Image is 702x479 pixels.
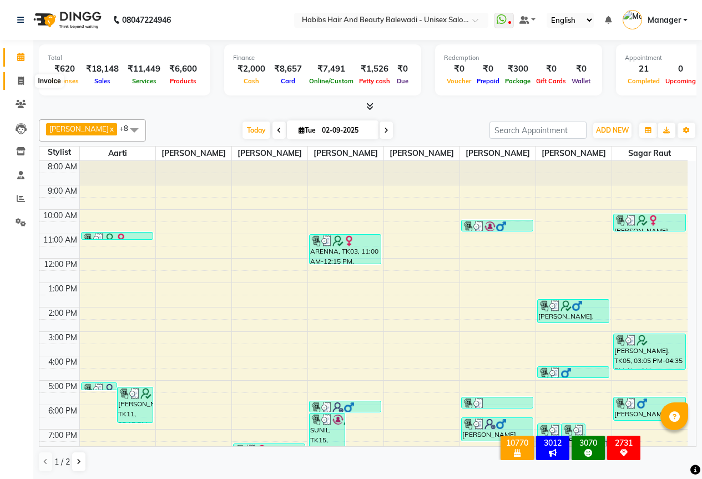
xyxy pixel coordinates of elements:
[562,424,585,441] div: [PERSON_NAME], TK11, 06:45 PM-07:30 PM, Hair Cut - Child Haircut Boy (₹300)
[474,63,502,75] div: ₹0
[46,161,79,173] div: 8:00 AM
[46,185,79,197] div: 9:00 AM
[233,53,412,63] div: Finance
[609,438,638,448] div: 2731
[462,220,533,231] div: sunil, TK02, 10:25 AM-10:55 AM, Dry Haircut [DEMOGRAPHIC_DATA] (₹250)
[356,63,393,75] div: ₹1,526
[533,77,569,85] span: Gift Cards
[243,122,270,139] span: Today
[444,63,474,75] div: ₹0
[270,63,306,75] div: ₹8,657
[625,77,663,85] span: Completed
[536,147,612,160] span: [PERSON_NAME]
[122,4,171,36] b: 08047224946
[234,444,305,451] div: palak, TK14, 07:35 PM-07:45 PM, Body Basics Threadinge - Eyebrows (₹60)
[394,77,411,85] span: Due
[460,147,536,160] span: [PERSON_NAME]
[46,332,79,344] div: 3:00 PM
[310,414,345,455] div: SUNIL, TK15, 06:20 PM-08:05 PM, [PERSON_NAME] Sheving (₹300),Dry Haircut [DEMOGRAPHIC_DATA] (₹250...
[596,126,629,134] span: ADD NEW
[296,126,319,134] span: Tue
[569,77,593,85] span: Wallet
[623,10,642,29] img: Manager
[241,77,262,85] span: Cash
[39,147,79,158] div: Stylist
[82,63,123,75] div: ₹18,148
[119,124,137,133] span: +8
[569,63,593,75] div: ₹0
[503,438,532,448] div: 10770
[46,307,79,319] div: 2:00 PM
[393,63,412,75] div: ₹0
[356,77,393,85] span: Petty cash
[625,63,663,75] div: 21
[474,77,502,85] span: Prepaid
[533,63,569,75] div: ₹0
[663,63,699,75] div: 0
[593,123,632,138] button: ADD NEW
[48,53,201,63] div: Total
[462,418,533,441] div: [PERSON_NAME], TK13, 06:30 PM-07:30 PM, Dry Haircut [DEMOGRAPHIC_DATA] (₹250),[PERSON_NAME] Trimm...
[648,14,681,26] span: Manager
[538,424,561,441] div: GAYATRI, TK12, 06:45 PM-07:30 PM, BlowDry & Styling - Wash And Blast Dry (₹410)
[49,124,109,133] span: [PERSON_NAME]
[538,367,609,377] div: YASH, TK06, 04:25 PM-04:55 PM, Dry Haircut [DEMOGRAPHIC_DATA] (₹250)
[41,234,79,246] div: 11:00 AM
[502,77,533,85] span: Package
[538,438,567,448] div: 3012
[444,77,474,85] span: Voucher
[46,405,79,417] div: 6:00 PM
[306,77,356,85] span: Online/Custom
[614,334,685,369] div: [PERSON_NAME], TK05, 03:05 PM-04:35 PM, Head Massage - Coconut Oil (₹550),Hair Cut - [DEMOGRAPHIC...
[310,235,381,264] div: ARENNA, TK03, 11:00 AM-12:15 PM, ADVANCE SCALP THERAPY [DEMOGRAPHIC_DATA] (₹1999),Hair Cut - Dry ...
[233,63,270,75] div: ₹2,000
[28,4,104,36] img: logo
[156,147,231,160] span: [PERSON_NAME]
[46,356,79,368] div: 4:00 PM
[80,147,155,160] span: Aarti
[123,63,165,75] div: ₹11,449
[118,387,153,422] div: [PERSON_NAME], TK11, 05:15 PM-06:45 PM, Body Basics Threadinge - Eyebrows (₹60),Body Basics Threa...
[319,122,374,139] input: 2025-09-02
[35,74,63,88] div: Invoice
[614,214,685,231] div: [PERSON_NAME], TK01, 10:10 AM-10:55 AM, BlowDry & Styling - Wash And Blast Dry 1 (₹300)
[308,147,383,160] span: [PERSON_NAME]
[42,259,79,270] div: 12:00 PM
[167,77,199,85] span: Products
[232,147,307,160] span: [PERSON_NAME]
[41,210,79,221] div: 10:00 AM
[278,77,298,85] span: Card
[165,63,201,75] div: ₹6,600
[310,401,381,412] div: ABHISHEK, TK09, 05:50 PM-06:20 PM, Hair Cut - [DEMOGRAPHIC_DATA] HairCut with Wash (₹480)
[444,53,593,63] div: Redemption
[48,63,82,75] div: ₹620
[574,438,603,448] div: 3070
[54,456,70,468] span: 1 / 2
[46,381,79,392] div: 5:00 PM
[614,397,685,420] div: [PERSON_NAME], TK10, 05:40 PM-06:40 PM, Dry Haircut [DEMOGRAPHIC_DATA] (₹250),Dry Haircut [DEMOGR...
[538,300,609,322] div: [PERSON_NAME], TK04, 01:40 PM-02:40 PM, Hair Cut - [DEMOGRAPHIC_DATA] HairCut with Wash (₹480),[P...
[663,77,699,85] span: Upcoming
[462,397,533,408] div: ruta, TK08, 05:40 PM-06:10 PM, Hair Cut - [DEMOGRAPHIC_DATA] HairCut with wash (₹700)
[109,124,114,133] a: x
[129,77,159,85] span: Services
[82,383,117,390] div: [PERSON_NAME], TK07, 05:05 PM-05:15 PM, Body Basics Threadinge - Eyebrows (₹60)
[612,147,688,160] span: Sagar Raut
[92,77,113,85] span: Sales
[502,63,533,75] div: ₹300
[46,283,79,295] div: 1:00 PM
[489,122,587,139] input: Search Appointment
[384,147,459,160] span: [PERSON_NAME]
[306,63,356,75] div: ₹7,491
[46,430,79,441] div: 7:00 PM
[82,233,153,239] div: [PERSON_NAME], TK01, 10:55 AM-11:15 AM, Body Basics Threadinge - Eyebrows (₹60),Body Basics Threa...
